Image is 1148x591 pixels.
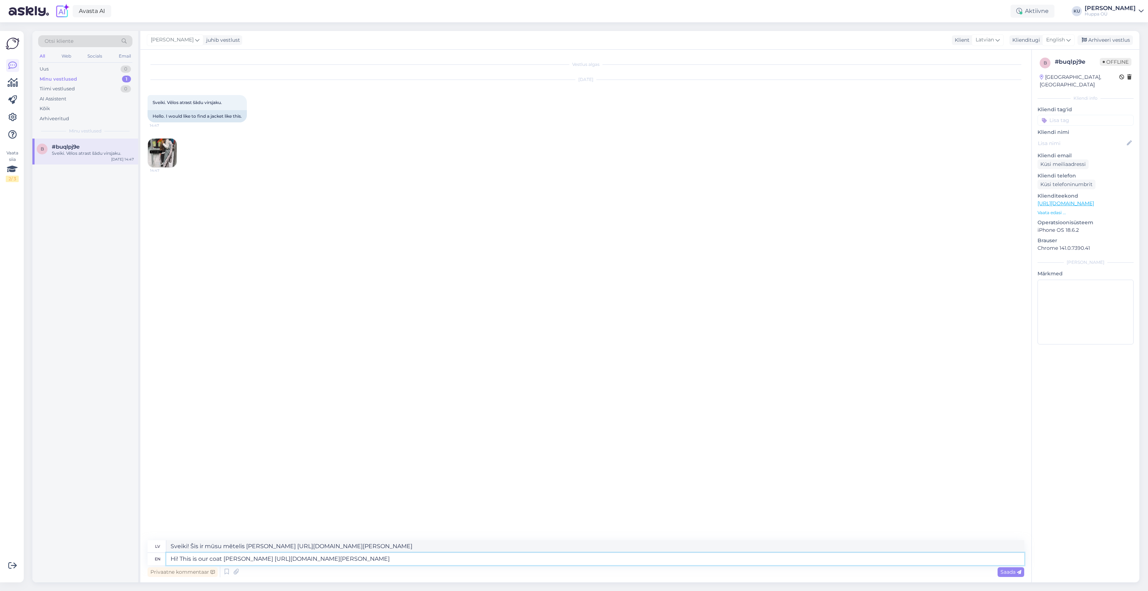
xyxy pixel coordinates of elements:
p: iPhone OS 18.6.2 [1038,226,1134,234]
span: Offline [1100,58,1131,66]
span: Otsi kliente [45,37,73,45]
textarea: Sveiki! Šis ir mūsu mētelis [PERSON_NAME] [URL][DOMAIN_NAME][PERSON_NAME] [166,540,1024,552]
div: [PERSON_NAME] [1038,259,1134,266]
div: Sveiki. Vēlos atrast šādu virsjaku. [52,150,134,157]
p: Kliendi email [1038,152,1134,159]
div: Küsi telefoninumbrit [1038,180,1095,189]
div: [PERSON_NAME] [1085,5,1136,11]
span: 14:47 [150,168,177,173]
div: lv [155,540,160,552]
div: Arhiveeri vestlus [1077,35,1133,45]
span: English [1046,36,1065,44]
span: b [1044,60,1047,66]
p: Klienditeekond [1038,192,1134,200]
div: Kõik [40,105,50,112]
div: Vaata siia [6,150,19,182]
div: 1 [122,76,131,83]
div: Email [117,51,132,61]
input: Lisa tag [1038,115,1134,126]
span: Saada [1000,569,1021,575]
span: [PERSON_NAME] [151,36,194,44]
div: 0 [121,85,131,93]
div: AI Assistent [40,95,66,103]
span: Minu vestlused [69,128,101,134]
div: [DATE] 14:47 [111,157,134,162]
div: Huppa OÜ [1085,11,1136,17]
span: 14:47 [150,123,177,128]
p: Märkmed [1038,270,1134,278]
div: [GEOGRAPHIC_DATA], [GEOGRAPHIC_DATA] [1040,73,1119,89]
div: Küsi meiliaadressi [1038,159,1089,169]
div: Klient [952,36,970,44]
div: en [155,553,161,565]
div: Arhiveeritud [40,115,69,122]
input: Lisa nimi [1038,139,1125,147]
img: Attachment [148,139,177,167]
div: # buqlpj9e [1055,58,1100,66]
div: All [38,51,46,61]
div: [DATE] [148,76,1024,83]
div: 0 [121,66,131,73]
a: [PERSON_NAME]Huppa OÜ [1085,5,1144,17]
div: Klienditugi [1009,36,1040,44]
img: Askly Logo [6,37,19,50]
span: b [41,146,44,152]
div: Hello. I would like to find a jacket like this. [148,110,247,122]
div: Web [60,51,73,61]
a: Avasta AI [73,5,111,17]
span: #buqlpj9e [52,144,80,150]
span: Latvian [976,36,994,44]
div: Tiimi vestlused [40,85,75,93]
p: Brauser [1038,237,1134,244]
p: Kliendi nimi [1038,128,1134,136]
img: explore-ai [55,4,70,19]
div: 2 / 3 [6,176,19,182]
p: Kliendi telefon [1038,172,1134,180]
div: KU [1072,6,1082,16]
span: Sveiki. Vēlos atrast šādu virsjaku. [153,100,222,105]
p: Operatsioonisüsteem [1038,219,1134,226]
div: Privaatne kommentaar [148,567,218,577]
div: Aktiivne [1011,5,1054,18]
div: Vestlus algas [148,61,1024,68]
div: Kliendi info [1038,95,1134,101]
div: Socials [86,51,104,61]
p: Vaata edasi ... [1038,209,1134,216]
textarea: Hi! This is our coat [PERSON_NAME] [URL][DOMAIN_NAME][PERSON_NAME] [166,553,1024,565]
a: [URL][DOMAIN_NAME] [1038,200,1094,207]
p: Chrome 141.0.7390.41 [1038,244,1134,252]
div: juhib vestlust [203,36,240,44]
div: Uus [40,66,49,73]
p: Kliendi tag'id [1038,106,1134,113]
div: Minu vestlused [40,76,77,83]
